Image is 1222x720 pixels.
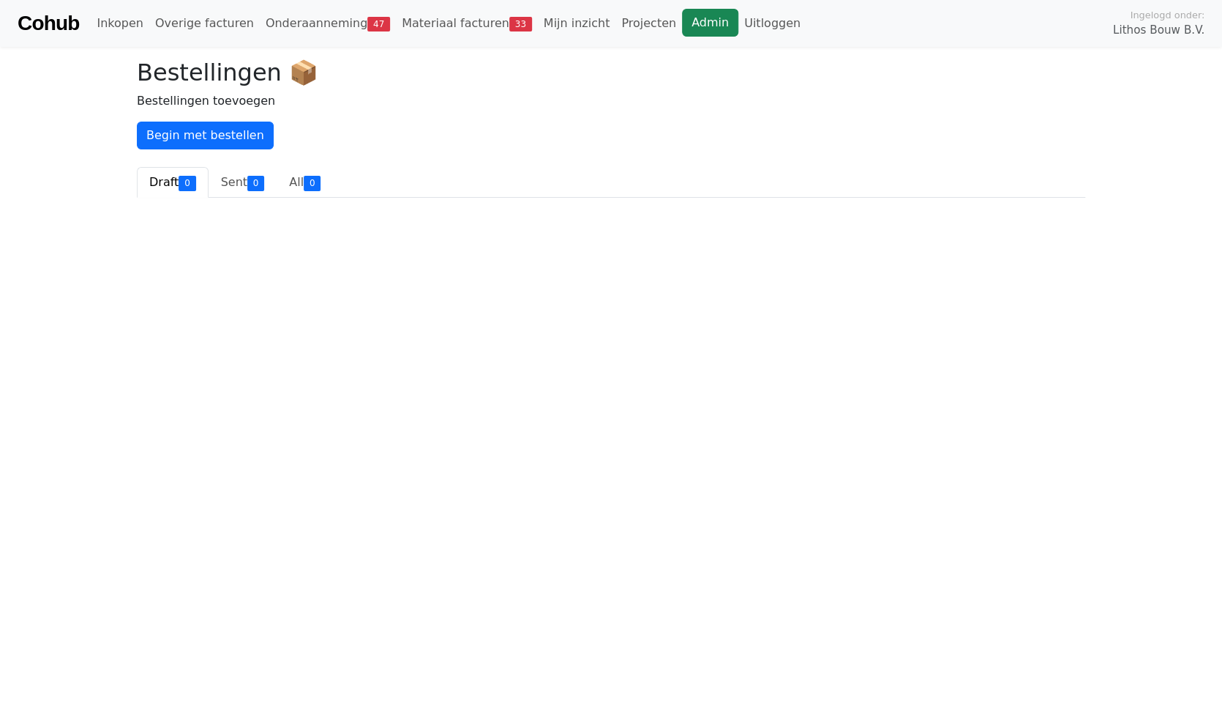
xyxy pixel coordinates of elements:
[615,9,682,38] a: Projecten
[396,9,538,38] a: Materiaal facturen33
[277,167,333,198] a: All0
[137,167,209,198] a: Draft0
[367,17,390,31] span: 47
[682,9,738,37] a: Admin
[1113,22,1204,39] span: Lithos Bouw B.V.
[137,122,274,149] a: Begin met bestellen
[509,17,532,31] span: 33
[1130,8,1204,22] span: Ingelogd onder:
[247,176,264,190] div: 0
[149,9,260,38] a: Overige facturen
[538,9,616,38] a: Mijn inzicht
[738,9,806,38] a: Uitloggen
[91,9,149,38] a: Inkopen
[304,176,321,190] div: 0
[179,176,195,190] div: 0
[209,167,277,198] a: Sent0
[260,9,396,38] a: Onderaanneming47
[137,59,1085,86] h2: Bestellingen 📦
[18,6,79,41] a: Cohub
[137,92,1085,110] p: Bestellingen toevoegen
